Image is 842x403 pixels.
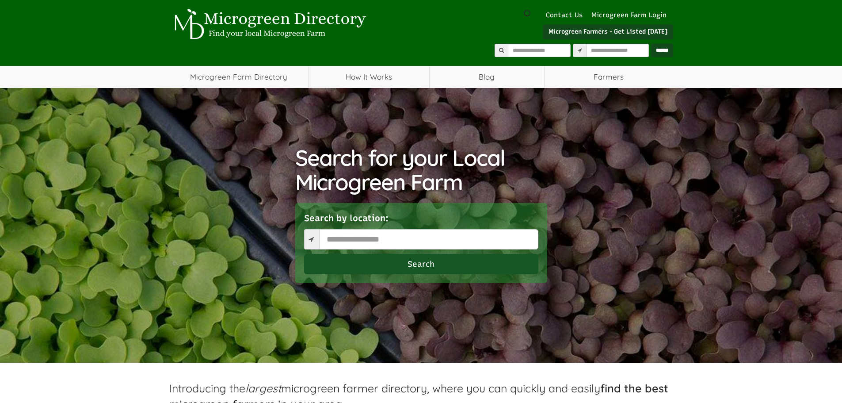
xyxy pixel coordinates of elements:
[304,254,538,274] button: Search
[545,66,673,88] span: Farmers
[541,11,587,19] a: Contact Us
[309,66,429,88] a: How It Works
[169,66,309,88] a: Microgreen Farm Directory
[245,381,281,395] em: largest
[304,212,389,225] label: Search by location:
[295,146,547,194] h1: Search for your Local Microgreen Farm
[591,11,671,19] a: Microgreen Farm Login
[169,9,368,40] img: Microgreen Directory
[543,24,673,39] a: Microgreen Farmers - Get Listed [DATE]
[430,66,544,88] a: Blog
